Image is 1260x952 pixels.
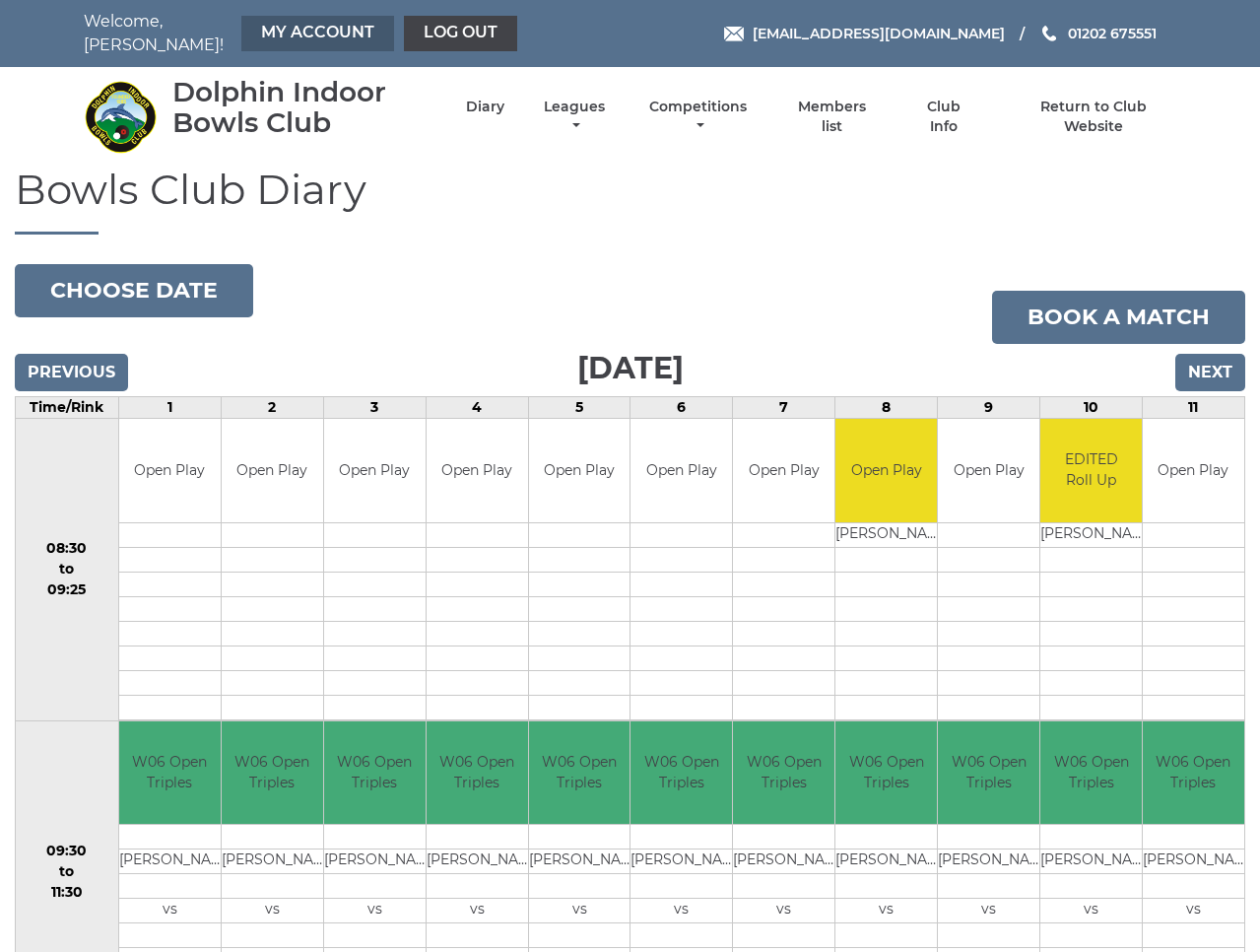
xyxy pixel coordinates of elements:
[539,98,610,136] a: Leagues
[241,16,394,51] a: My Account
[630,397,733,419] td: 6
[427,419,528,522] td: Open Play
[753,25,1005,42] span: [EMAIL_ADDRESS][DOMAIN_NAME]
[1042,26,1056,41] img: Phone us
[1010,98,1176,136] a: Return to Club Website
[222,850,323,874] td: [PERSON_NAME]
[724,27,744,41] img: Email
[1143,850,1244,874] td: [PERSON_NAME]
[324,899,426,923] td: vs
[1143,419,1244,522] td: Open Play
[84,10,522,57] nav: Welcome, [PERSON_NAME]!
[835,522,937,547] td: [PERSON_NAME]
[630,419,732,522] td: Open Play
[835,397,938,419] td: 8
[404,16,517,51] a: Log out
[119,721,221,825] td: W06 Open Triples
[1039,23,1157,44] a: Phone us 01202 675551
[119,899,221,923] td: vs
[835,850,937,874] td: [PERSON_NAME]
[938,850,1039,874] td: [PERSON_NAME]
[323,397,426,419] td: 3
[938,899,1039,923] td: vs
[118,397,221,419] td: 1
[1142,397,1244,419] td: 11
[724,23,1005,44] a: Email [EMAIL_ADDRESS][DOMAIN_NAME]
[324,419,426,522] td: Open Play
[992,291,1245,344] a: Book a match
[324,721,426,825] td: W06 Open Triples
[733,397,835,419] td: 7
[835,899,937,923] td: vs
[529,721,630,825] td: W06 Open Triples
[172,77,431,138] div: Dolphin Indoor Bowls Club
[426,397,528,419] td: 4
[733,419,834,522] td: Open Play
[222,419,323,522] td: Open Play
[324,850,426,874] td: [PERSON_NAME]
[427,850,528,874] td: [PERSON_NAME]
[529,850,630,874] td: [PERSON_NAME]
[16,397,119,419] td: Time/Rink
[15,354,128,391] input: Previous
[16,419,119,721] td: 08:30 to 09:25
[221,397,323,419] td: 2
[1175,354,1245,391] input: Next
[938,721,1039,825] td: W06 Open Triples
[912,98,976,136] a: Club Info
[938,397,1040,419] td: 9
[15,264,253,317] button: Choose date
[1040,721,1142,825] td: W06 Open Triples
[1143,899,1244,923] td: vs
[1040,899,1142,923] td: vs
[630,721,732,825] td: W06 Open Triples
[733,850,834,874] td: [PERSON_NAME]
[1143,721,1244,825] td: W06 Open Triples
[835,419,937,522] td: Open Play
[466,98,504,116] a: Diary
[733,899,834,923] td: vs
[1040,850,1142,874] td: [PERSON_NAME]
[786,98,877,136] a: Members list
[645,98,753,136] a: Competitions
[1040,419,1142,522] td: EDITED Roll Up
[15,167,1245,235] h1: Bowls Club Diary
[630,899,732,923] td: vs
[427,899,528,923] td: vs
[84,80,158,154] img: Dolphin Indoor Bowls Club
[529,899,630,923] td: vs
[1068,25,1157,42] span: 01202 675551
[733,721,834,825] td: W06 Open Triples
[222,721,323,825] td: W06 Open Triples
[835,721,937,825] td: W06 Open Triples
[119,850,221,874] td: [PERSON_NAME]
[427,721,528,825] td: W06 Open Triples
[938,419,1039,522] td: Open Play
[222,899,323,923] td: vs
[529,419,630,522] td: Open Play
[1040,397,1143,419] td: 10
[528,397,630,419] td: 5
[119,419,221,522] td: Open Play
[1040,522,1142,547] td: [PERSON_NAME]
[630,850,732,874] td: [PERSON_NAME]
